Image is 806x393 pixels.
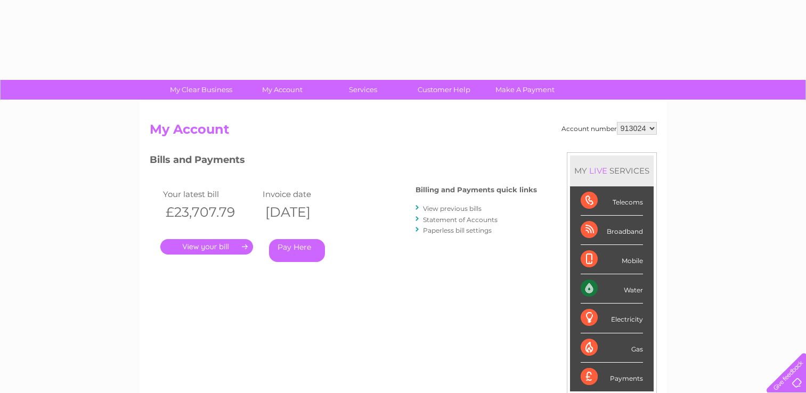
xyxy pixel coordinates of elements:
[423,226,492,234] a: Paperless bill settings
[260,201,360,223] th: [DATE]
[581,333,643,363] div: Gas
[481,80,569,100] a: Make A Payment
[416,186,537,194] h4: Billing and Payments quick links
[581,216,643,245] div: Broadband
[423,216,498,224] a: Statement of Accounts
[581,363,643,391] div: Payments
[581,186,643,216] div: Telecoms
[269,239,325,262] a: Pay Here
[160,239,253,255] a: .
[423,204,482,212] a: View previous bills
[587,166,609,176] div: LIVE
[570,155,654,186] div: MY SERVICES
[150,152,537,171] h3: Bills and Payments
[157,80,245,100] a: My Clear Business
[260,187,360,201] td: Invoice date
[160,187,260,201] td: Your latest bill
[581,245,643,274] div: Mobile
[400,80,488,100] a: Customer Help
[581,274,643,304] div: Water
[160,201,260,223] th: £23,707.79
[319,80,407,100] a: Services
[150,122,657,142] h2: My Account
[581,304,643,333] div: Electricity
[561,122,657,135] div: Account number
[238,80,326,100] a: My Account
